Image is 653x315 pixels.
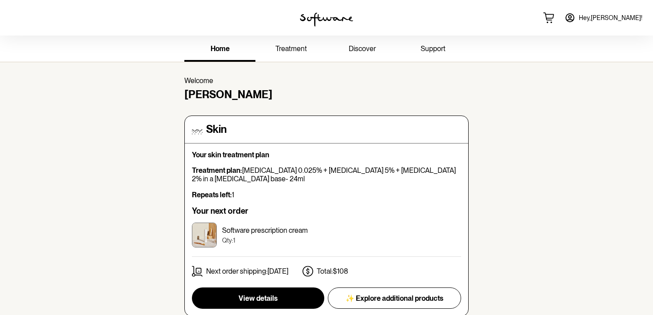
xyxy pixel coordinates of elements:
[559,7,648,28] a: Hey,[PERSON_NAME]!
[192,166,242,175] strong: Treatment plan:
[192,287,324,309] button: View details
[184,76,469,85] p: Welcome
[300,12,353,27] img: software logo
[255,37,326,62] a: treatment
[398,37,469,62] a: support
[192,166,461,183] p: [MEDICAL_DATA] 0.025% + [MEDICAL_DATA] 5% + [MEDICAL_DATA] 2% in a [MEDICAL_DATA] base- 24ml
[317,267,348,275] p: Total: $108
[421,44,446,53] span: support
[184,88,469,101] h4: [PERSON_NAME]
[184,37,255,62] a: home
[192,223,217,247] img: ckrj9ld8300003h5xpk2noua0.jpg
[211,44,230,53] span: home
[206,267,288,275] p: Next order shipping: [DATE]
[192,191,461,199] p: 1
[239,294,278,303] span: View details
[222,237,308,244] p: Qty: 1
[349,44,376,53] span: discover
[192,151,461,159] p: Your skin treatment plan
[326,37,398,62] a: discover
[275,44,307,53] span: treatment
[579,14,642,22] span: Hey, [PERSON_NAME] !
[328,287,461,309] button: ✨ Explore additional products
[192,191,232,199] strong: Repeats left:
[346,294,443,303] span: ✨ Explore additional products
[206,123,227,136] h4: Skin
[192,206,461,216] h6: Your next order
[222,226,308,235] p: Software prescription cream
